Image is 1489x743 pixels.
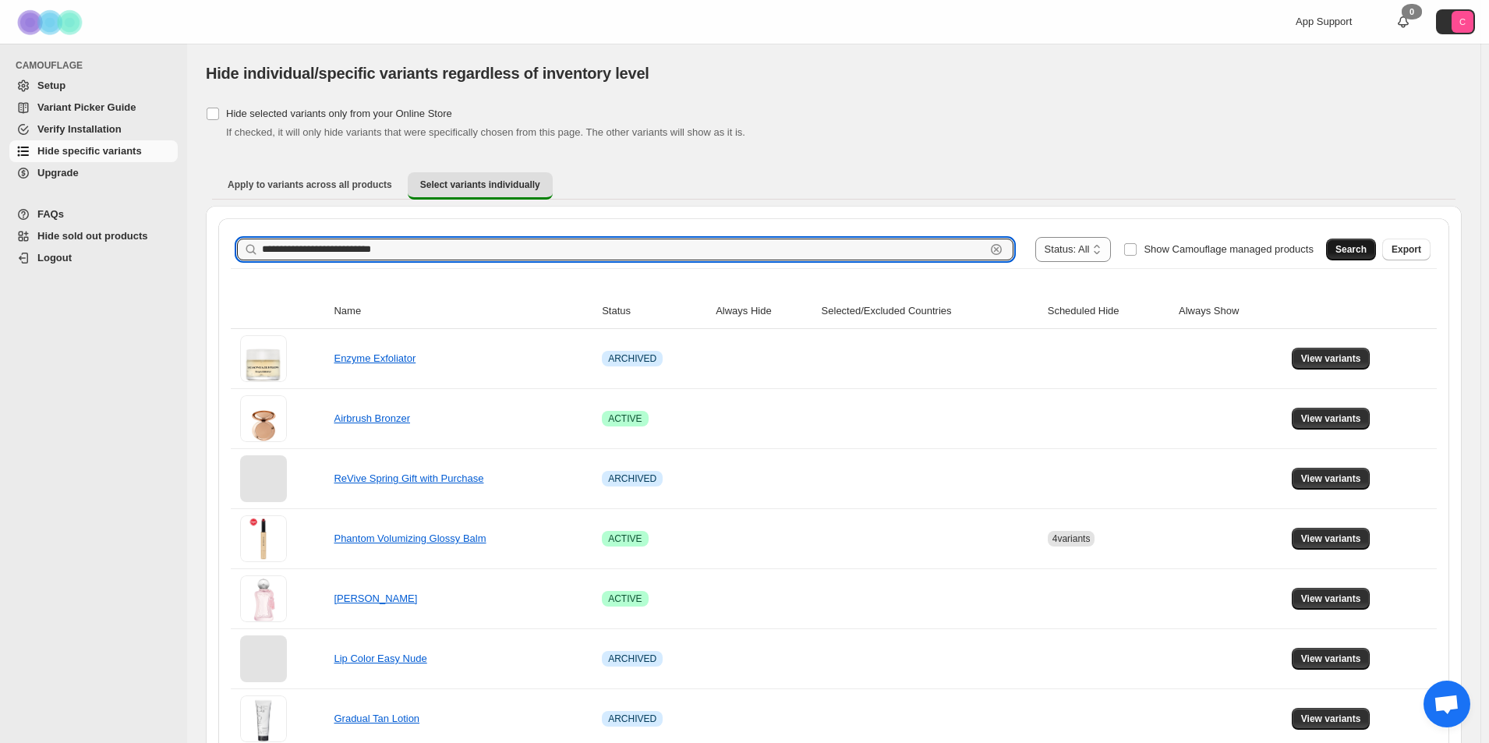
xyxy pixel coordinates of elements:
[1301,593,1361,605] span: View variants
[1382,239,1431,260] button: Export
[1296,16,1352,27] span: App Support
[1301,352,1361,365] span: View variants
[608,593,642,605] span: ACTIVE
[1292,468,1371,490] button: View variants
[37,123,122,135] span: Verify Installation
[1452,11,1473,33] span: Avatar with initials C
[9,140,178,162] a: Hide specific variants
[1424,681,1470,727] a: Open chat
[1436,9,1475,34] button: Avatar with initials C
[1395,14,1411,30] a: 0
[597,294,711,329] th: Status
[408,172,553,200] button: Select variants individually
[1402,4,1422,19] div: 0
[420,179,540,191] span: Select variants individually
[9,247,178,269] a: Logout
[608,412,642,425] span: ACTIVE
[1301,713,1361,725] span: View variants
[989,242,1004,257] button: Clear
[1052,533,1091,544] span: 4 variants
[1292,408,1371,430] button: View variants
[1459,17,1466,27] text: C
[334,532,486,544] a: Phantom Volumizing Glossy Balm
[1174,294,1287,329] th: Always Show
[9,75,178,97] a: Setup
[37,167,79,179] span: Upgrade
[37,101,136,113] span: Variant Picker Guide
[206,65,649,82] span: Hide individual/specific variants regardless of inventory level
[1292,708,1371,730] button: View variants
[240,695,287,742] img: Gradual Tan Lotion
[240,395,287,442] img: Airbrush Bronzer
[608,472,656,485] span: ARCHIVED
[9,162,178,184] a: Upgrade
[1292,528,1371,550] button: View variants
[334,593,417,604] a: [PERSON_NAME]
[1301,472,1361,485] span: View variants
[1043,294,1174,329] th: Scheduled Hide
[1326,239,1376,260] button: Search
[37,252,72,264] span: Logout
[608,352,656,365] span: ARCHIVED
[608,532,642,545] span: ACTIVE
[1144,243,1314,255] span: Show Camouflage managed products
[228,179,392,191] span: Apply to variants across all products
[608,713,656,725] span: ARCHIVED
[9,225,178,247] a: Hide sold out products
[37,80,65,91] span: Setup
[240,515,287,562] img: Phantom Volumizing Glossy Balm
[1335,243,1367,256] span: Search
[334,472,483,484] a: ReVive Spring Gift with Purchase
[226,108,452,119] span: Hide selected variants only from your Online Store
[215,172,405,197] button: Apply to variants across all products
[240,575,287,622] img: Delina La Rosee
[1301,653,1361,665] span: View variants
[1292,348,1371,370] button: View variants
[711,294,816,329] th: Always Hide
[9,203,178,225] a: FAQs
[12,1,90,44] img: Camouflage
[16,59,179,72] span: CAMOUFLAGE
[1301,532,1361,545] span: View variants
[1292,648,1371,670] button: View variants
[240,335,287,382] img: Enzyme Exfoliator
[334,352,416,364] a: Enzyme Exfoliator
[37,145,142,157] span: Hide specific variants
[1392,243,1421,256] span: Export
[226,126,745,138] span: If checked, it will only hide variants that were specifically chosen from this page. The other va...
[37,230,148,242] span: Hide sold out products
[9,97,178,119] a: Variant Picker Guide
[817,294,1043,329] th: Selected/Excluded Countries
[334,713,419,724] a: Gradual Tan Lotion
[334,653,426,664] a: Lip Color Easy Nude
[1301,412,1361,425] span: View variants
[608,653,656,665] span: ARCHIVED
[37,208,64,220] span: FAQs
[329,294,597,329] th: Name
[9,119,178,140] a: Verify Installation
[1292,588,1371,610] button: View variants
[334,412,410,424] a: Airbrush Bronzer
